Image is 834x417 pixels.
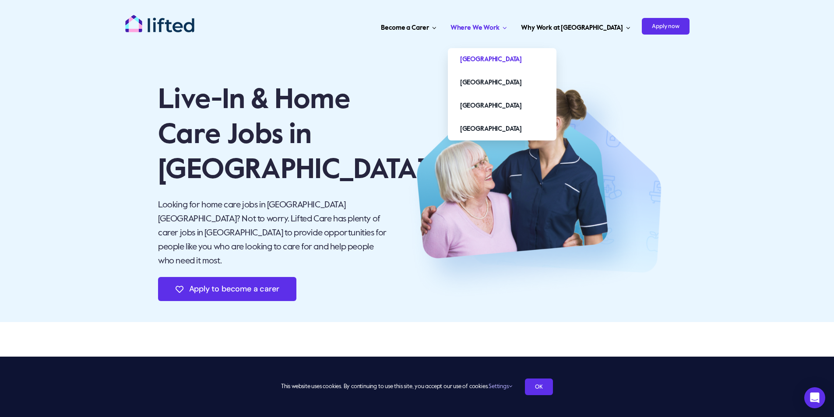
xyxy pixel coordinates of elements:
[125,14,195,23] a: lifted-logo
[281,380,512,394] span: This website uses cookies. By continuing to use this site, you accept our use of cookies.
[489,384,512,389] a: Settings
[804,387,825,408] div: Open Intercom Messenger
[460,122,522,136] span: [GEOGRAPHIC_DATA]
[378,13,439,39] a: Become a Carer
[642,13,690,39] a: Apply now
[398,66,676,313] img: Beome a Carer – Hero Image
[460,76,522,90] span: [GEOGRAPHIC_DATA]
[460,99,522,113] span: [GEOGRAPHIC_DATA]
[448,48,556,71] a: [GEOGRAPHIC_DATA]
[450,21,500,35] span: Where We Work
[448,71,556,94] a: [GEOGRAPHIC_DATA]
[642,18,690,35] span: Apply now
[521,21,623,35] span: Why Work at [GEOGRAPHIC_DATA]
[381,21,429,35] span: Become a Carer
[448,118,556,140] a: [GEOGRAPHIC_DATA]
[262,13,690,39] nav: Carer Jobs Menu
[158,277,296,301] a: Apply to become a carer
[448,95,556,117] a: [GEOGRAPHIC_DATA]
[189,284,279,294] span: Apply to become a carer
[525,378,553,395] a: OK
[518,13,633,39] a: Why Work at [GEOGRAPHIC_DATA]
[460,53,522,67] span: [GEOGRAPHIC_DATA]
[158,201,387,266] span: Looking for home care jobs in [GEOGRAPHIC_DATA] [GEOGRAPHIC_DATA]? Not to worry. Lifted Care has ...
[158,86,426,184] span: Live-In & Home Care Jobs in [GEOGRAPHIC_DATA]
[448,13,510,39] a: Where We Work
